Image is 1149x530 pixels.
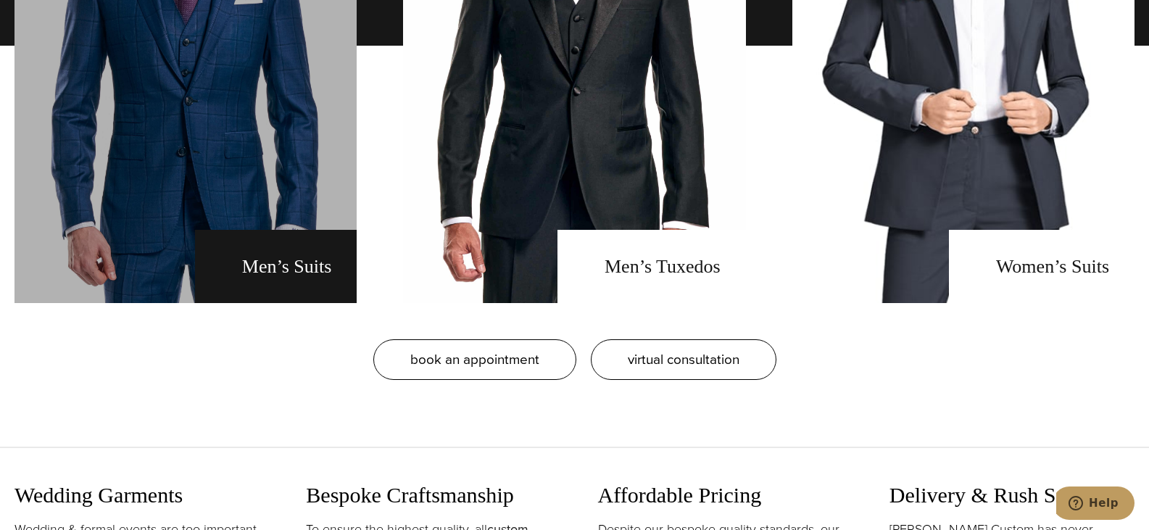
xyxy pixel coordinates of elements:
[14,482,260,508] h3: Wedding Garments
[628,349,739,370] span: virtual consultation
[373,339,576,380] a: book an appointment
[591,339,776,380] a: virtual consultation
[306,482,551,508] h3: Bespoke Craftsmanship
[889,482,1135,508] h3: Delivery & Rush Service
[598,482,843,508] h3: Affordable Pricing
[1056,486,1135,523] iframe: Opens a widget where you can chat to one of our agents
[410,349,539,370] span: book an appointment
